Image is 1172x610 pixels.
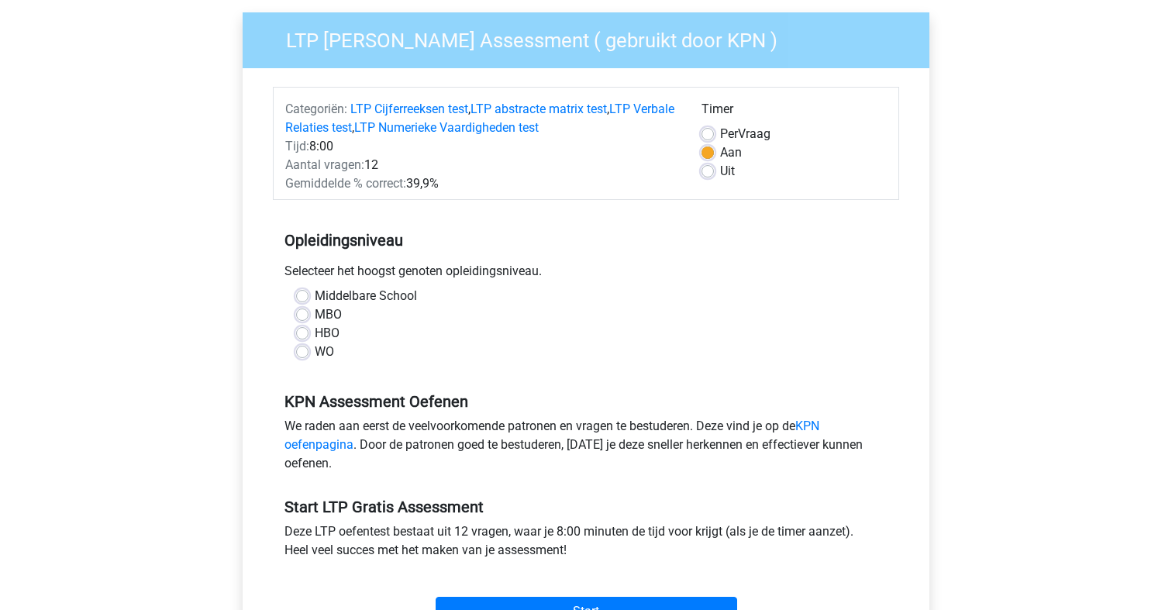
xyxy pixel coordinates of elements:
label: Aan [720,143,742,162]
label: WO [315,343,334,361]
span: Aantal vragen: [285,157,364,172]
span: Tijd: [285,139,309,153]
h5: KPN Assessment Oefenen [284,392,888,411]
label: Middelbare School [315,287,417,305]
div: Timer [701,100,887,125]
label: Uit [720,162,735,181]
label: Vraag [720,125,770,143]
div: Selecteer het hoogst genoten opleidingsniveau. [273,262,899,287]
label: HBO [315,324,340,343]
a: LTP Cijferreeksen test [350,102,468,116]
span: Gemiddelde % correct: [285,176,406,191]
span: Per [720,126,738,141]
div: , , , [274,100,690,137]
div: 39,9% [274,174,690,193]
label: MBO [315,305,342,324]
h5: Opleidingsniveau [284,225,888,256]
div: 12 [274,156,690,174]
div: 8:00 [274,137,690,156]
h3: LTP [PERSON_NAME] Assessment ( gebruikt door KPN ) [267,22,918,53]
div: Deze LTP oefentest bestaat uit 12 vragen, waar je 8:00 minuten de tijd voor krijgt (als je de tim... [273,522,899,566]
a: LTP Numerieke Vaardigheden test [354,120,539,135]
a: LTP abstracte matrix test [471,102,607,116]
div: We raden aan eerst de veelvoorkomende patronen en vragen te bestuderen. Deze vind je op de . Door... [273,417,899,479]
span: Categoriën: [285,102,347,116]
h5: Start LTP Gratis Assessment [284,498,888,516]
